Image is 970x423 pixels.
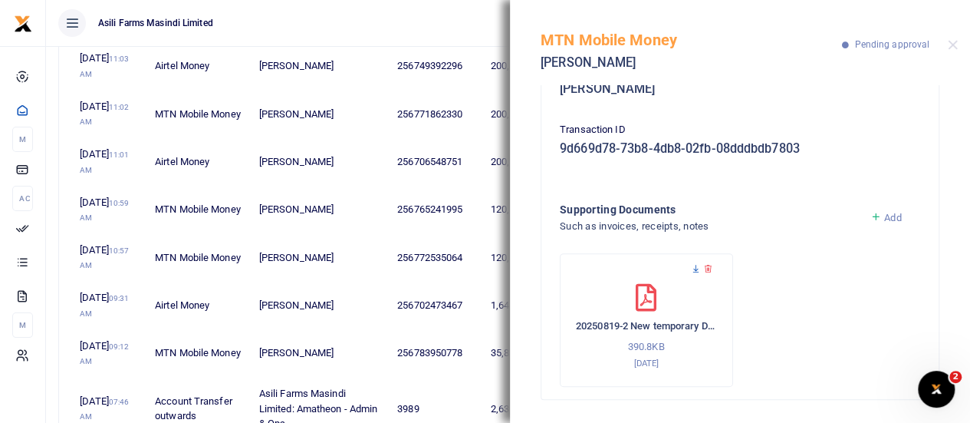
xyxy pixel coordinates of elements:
a: logo-small logo-large logo-large [14,17,32,28]
td: 200,000 [482,91,558,138]
td: Airtel Money [146,42,251,90]
li: Ac [12,186,33,211]
h5: 9d669d78-73b8-4db8-02fb-08dddbdb7803 [560,141,920,157]
td: [DATE] [71,329,146,377]
td: MTN Mobile Money [146,186,251,233]
a: Add [870,212,902,223]
td: 256783950778 [389,329,482,377]
td: 200,000 [482,42,558,90]
h4: Supporting Documents [560,201,858,218]
td: [PERSON_NAME] [251,234,389,282]
td: MTN Mobile Money [146,91,251,138]
h5: [PERSON_NAME] [541,55,842,71]
div: 20250819-2 New temporary Driver welfare & store clerk resettlement....Req 1-1 [560,253,733,387]
td: [PERSON_NAME] [251,186,389,233]
td: [DATE] [71,186,146,233]
td: 1,641,500 [482,282,558,329]
h6: 20250819-2 New temporary Driver welfare & store clerk resettlement....Req 1-1 [576,320,717,332]
td: 256706548751 [389,138,482,186]
span: 2 [949,371,962,383]
td: [DATE] [71,234,146,282]
td: 120,000 [482,186,558,233]
small: 11:01 AM [80,150,129,174]
span: Asili Farms Masindi Limited [92,16,219,30]
small: [DATE] [633,358,659,368]
td: [DATE] [71,138,146,186]
h5: [PERSON_NAME] [560,81,920,97]
td: MTN Mobile Money [146,329,251,377]
td: [PERSON_NAME] [251,42,389,90]
td: Airtel Money [146,282,251,329]
span: Add [884,212,901,223]
td: [DATE] [71,42,146,90]
h4: Such as invoices, receipts, notes [560,218,858,235]
td: [PERSON_NAME] [251,138,389,186]
td: [PERSON_NAME] [251,282,389,329]
td: 120,000 [482,234,558,282]
td: [PERSON_NAME] [251,91,389,138]
small: 09:31 AM [80,294,129,318]
td: Airtel Money [146,138,251,186]
small: 11:03 AM [80,55,129,78]
p: 390.8KB [576,339,717,355]
td: 256771862330 [389,91,482,138]
li: M [12,127,33,152]
span: Pending approval [854,39,929,50]
td: 256772535064 [389,234,482,282]
td: [DATE] [71,91,146,138]
td: [DATE] [71,282,146,329]
p: Transaction ID [560,122,920,138]
td: 200,000 [482,138,558,186]
li: M [12,312,33,338]
td: [PERSON_NAME] [251,329,389,377]
iframe: Intercom live chat [918,371,955,408]
td: 256702473467 [389,282,482,329]
h5: MTN Mobile Money [541,31,842,49]
button: Close [948,40,958,50]
td: 256749392296 [389,42,482,90]
td: 35,800 [482,329,558,377]
td: 256765241995 [389,186,482,233]
td: MTN Mobile Money [146,234,251,282]
img: logo-small [14,15,32,33]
